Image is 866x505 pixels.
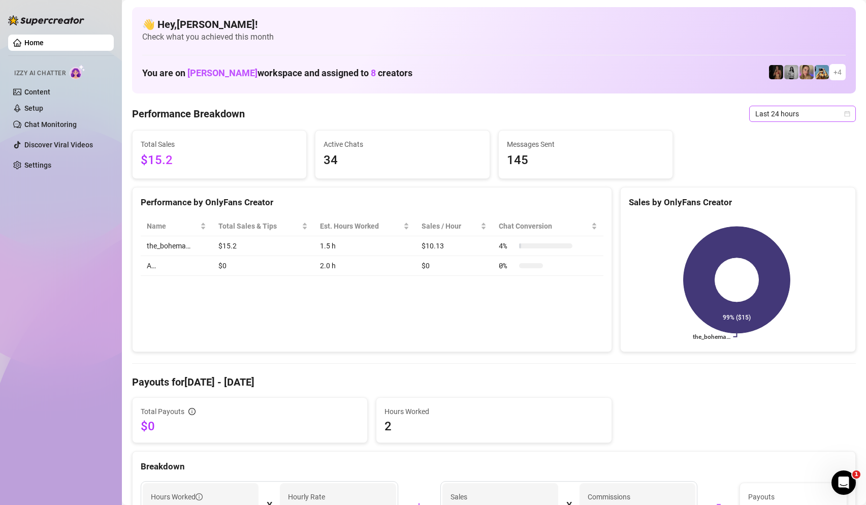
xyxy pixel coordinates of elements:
span: info-circle [196,493,203,500]
span: $0 [141,418,359,434]
div: Performance by OnlyFans Creator [141,196,603,209]
h4: Performance Breakdown [132,107,245,121]
span: 2 [384,418,603,434]
span: Total Sales [141,139,298,150]
img: A [784,65,798,79]
text: the_bohema… [692,333,730,340]
span: + 4 [833,67,842,78]
span: Payouts [748,491,839,502]
td: $0 [212,256,313,276]
span: [PERSON_NAME] [187,68,258,78]
a: Discover Viral Videos [24,141,93,149]
span: 8 [371,68,376,78]
td: $15.2 [212,236,313,256]
span: 1 [852,470,860,479]
span: Check what you achieved this month [142,31,846,43]
span: Name [147,220,198,232]
span: Hours Worked [384,406,603,417]
span: Hours Worked [151,491,203,502]
h1: You are on workspace and assigned to creators [142,68,412,79]
h4: Payouts for [DATE] - [DATE] [132,375,856,389]
td: the_bohema… [141,236,212,256]
span: Izzy AI Chatter [14,69,66,78]
iframe: Intercom live chat [831,470,856,495]
h4: 👋 Hey, [PERSON_NAME] ! [142,17,846,31]
th: Chat Conversion [493,216,603,236]
a: Setup [24,104,43,112]
img: AI Chatter [70,65,85,79]
article: Commissions [588,491,630,502]
span: Last 24 hours [755,106,850,121]
span: 4 % [499,240,515,251]
th: Sales / Hour [415,216,493,236]
div: Sales by OnlyFans Creator [629,196,847,209]
span: 0 % [499,260,515,271]
img: Cherry [799,65,814,79]
a: Home [24,39,44,47]
th: Total Sales & Tips [212,216,313,236]
span: calendar [844,111,850,117]
a: Settings [24,161,51,169]
div: Breakdown [141,460,847,474]
span: Messages Sent [507,139,664,150]
span: 34 [324,151,481,170]
th: Name [141,216,212,236]
span: 145 [507,151,664,170]
article: Hourly Rate [288,491,325,502]
td: 1.5 h [314,236,416,256]
span: Sales / Hour [422,220,478,232]
span: Sales [451,491,550,502]
a: Content [24,88,50,96]
span: Chat Conversion [499,220,589,232]
span: Total Sales & Tips [218,220,299,232]
span: Total Payouts [141,406,184,417]
a: Chat Monitoring [24,120,77,129]
span: $15.2 [141,151,298,170]
td: A… [141,256,212,276]
td: $10.13 [415,236,493,256]
img: Babydanix [815,65,829,79]
div: Est. Hours Worked [320,220,402,232]
span: info-circle [188,408,196,415]
span: Active Chats [324,139,481,150]
td: $0 [415,256,493,276]
img: logo-BBDzfeDw.svg [8,15,84,25]
img: the_bohema [769,65,783,79]
td: 2.0 h [314,256,416,276]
